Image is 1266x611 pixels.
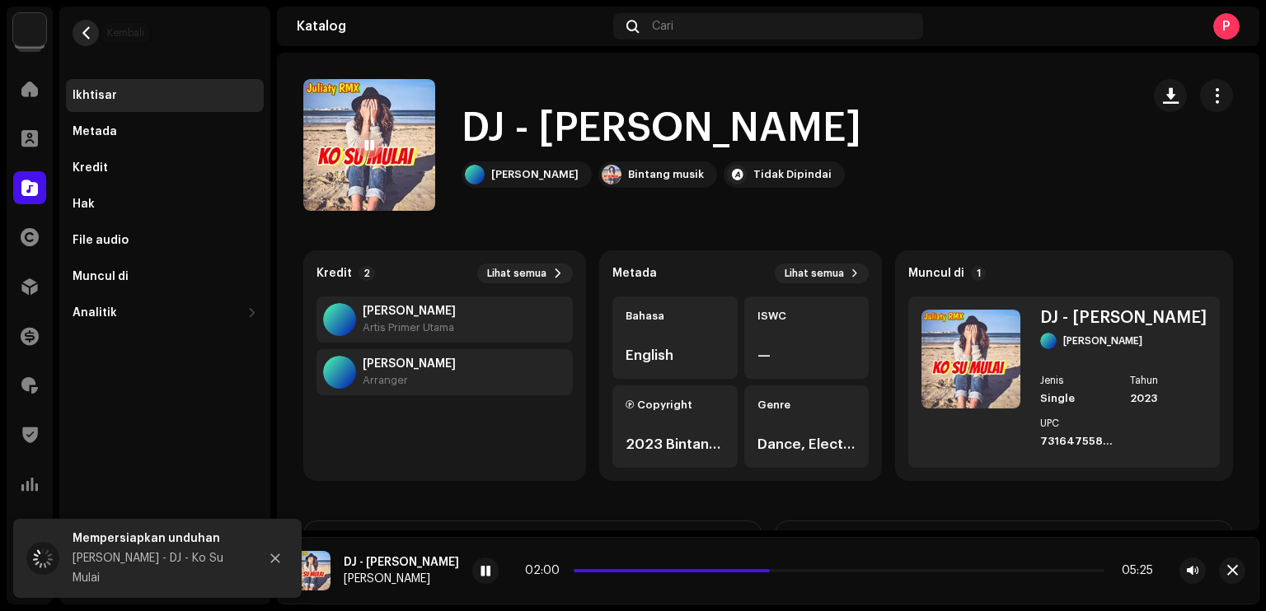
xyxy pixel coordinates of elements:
div: 2023 [1130,392,1207,405]
div: Bintang musik [628,168,704,181]
div: Tahun [1130,375,1207,385]
div: File audio [73,234,129,247]
strong: Metada [612,267,657,280]
div: Kredit [73,161,108,175]
div: 7316475584444 [1040,435,1117,448]
strong: Juliaty RMX [363,305,456,318]
div: ISWC [757,310,856,323]
div: Ⓟ Copyright [626,399,724,412]
div: 2023 Bintang musik [626,435,724,455]
div: [PERSON_NAME] - DJ - Ko Su Mulai [73,548,246,588]
div: Jenis [1040,375,1117,385]
div: UPC [1040,418,1117,428]
div: DJ - [PERSON_NAME] [344,556,459,569]
div: [PERSON_NAME] [491,168,579,181]
re-m-nav-item: Ikhtisar [66,79,264,112]
div: Single [1040,392,1117,405]
span: Lihat semua [785,267,844,280]
div: Genre [757,399,856,412]
div: 02:00 [525,564,567,577]
div: Bahasa [626,310,724,323]
button: Lihat semua [775,264,869,283]
re-m-nav-item: Muncul di [66,260,264,293]
h1: DJ - Ko Su Mulai [462,102,861,155]
img: 64f15ab7-a28a-4bb5-a164-82594ec98160 [13,13,46,46]
div: Analitik [73,306,117,319]
img: b78c9c5d-ea90-46dd-b155-4ab80930bdeb [303,79,435,211]
div: [PERSON_NAME] [344,572,459,585]
div: Tidak Dipindai [753,168,832,181]
div: Metada [73,125,117,138]
strong: Juliaty RMX [363,357,456,371]
strong: Muncul di [908,267,964,280]
div: 05:25 [1111,564,1153,577]
div: DJ - Ko Su Mulai [1040,310,1207,326]
div: English [626,346,724,366]
img: b78c9c5d-ea90-46dd-b155-4ab80930bdeb [291,551,331,590]
div: — [757,346,856,366]
div: Muncul di [73,270,129,283]
p-badge: 1 [971,266,986,281]
div: Katalog [297,20,607,33]
div: Hak [73,198,95,211]
re-m-nav-item: File audio [66,224,264,257]
img: 4520993b-4d19-4768-aa07-d49b4e0627bf [602,165,621,184]
div: Artis Primer Utama [363,321,456,334]
div: Mempersiapkan unduhan [73,529,246,548]
re-m-nav-item: Metada [66,115,264,148]
strong: Kredit [316,267,352,280]
div: P [1213,13,1240,40]
re-m-nav-dropdown: Analitik [66,296,264,329]
re-m-nav-item: Hak [66,188,264,221]
div: Dance, Electronic [757,435,856,455]
button: Close [259,542,292,575]
button: Lihat semua [477,264,573,283]
span: Cari [652,20,673,33]
span: Lihat semua [487,267,546,280]
re-m-nav-item: Kredit [66,152,264,184]
div: Ikhtisar [73,89,117,102]
div: Arranger [363,374,456,387]
img: b78c9c5d-ea90-46dd-b155-4ab80930bdeb [921,310,1020,408]
div: [PERSON_NAME] [1063,334,1142,347]
p-badge: 2 [359,266,375,281]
